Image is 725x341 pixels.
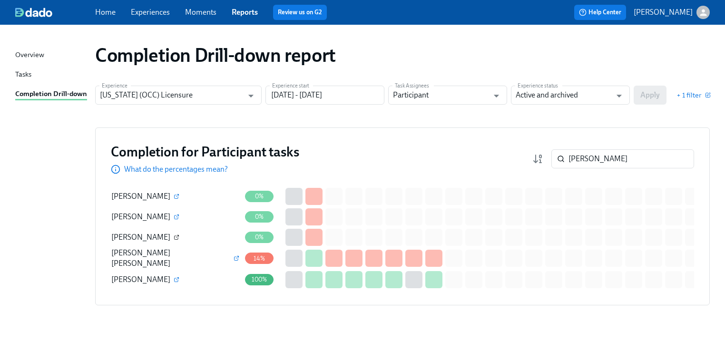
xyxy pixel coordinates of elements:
a: Completion Drill-down [15,88,88,100]
a: dado [15,8,95,17]
p: [PERSON_NAME] [634,7,693,18]
a: Moments [185,8,216,17]
a: Experiences [131,8,170,17]
span: 14% [248,255,271,262]
span: 0% [249,213,269,220]
button: Open [612,88,627,103]
span: 0% [249,193,269,200]
a: Tasks [15,69,88,81]
div: Tasks [15,69,31,81]
a: Reports [232,8,258,17]
span: [PERSON_NAME] [111,275,170,284]
span: Help Center [579,8,621,17]
a: Review us on G2 [278,8,322,17]
button: + 1 filter [676,90,710,100]
a: Overview [15,49,88,61]
button: Help Center [574,5,626,20]
div: Overview [15,49,44,61]
input: Search by name [568,149,694,168]
span: [PERSON_NAME] [111,233,170,242]
p: What do the percentages mean? [124,164,228,175]
span: [PERSON_NAME] [PERSON_NAME] [111,248,170,268]
span: [PERSON_NAME] [111,192,170,201]
button: Open [244,88,258,103]
h3: Completion for Participant tasks [111,143,299,160]
span: 0% [249,234,269,241]
img: dado [15,8,52,17]
button: Open [489,88,504,103]
span: [PERSON_NAME] [111,212,170,221]
button: [PERSON_NAME] [634,6,710,19]
a: Home [95,8,116,17]
h1: Completion Drill-down report [95,44,336,67]
button: Review us on G2 [273,5,327,20]
div: Completion Drill-down [15,88,87,100]
span: 100% [246,276,273,283]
